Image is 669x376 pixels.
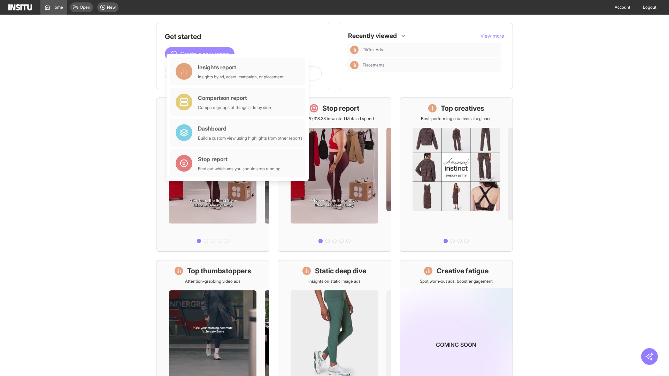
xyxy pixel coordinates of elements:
[363,47,499,53] span: TikTok Ads
[156,97,269,252] a: What's live nowSee all active ads instantly
[198,94,271,102] div: Comparison report
[198,135,302,141] div: Build a custom view using highlights from other reports
[363,47,383,53] span: TikTok Ads
[308,279,361,284] p: Insights on static image ads
[480,33,504,39] span: View more
[107,5,116,10] span: New
[52,5,63,10] span: Home
[295,116,374,122] p: Save £20,318.33 in wasted Meta ad spend
[198,155,280,163] div: Stop report
[350,46,359,54] div: Insights
[198,124,302,133] div: Dashboard
[198,74,284,80] div: Insights by ad, adset, campaign, or placement
[441,103,484,113] h1: Top creatives
[187,266,251,276] h1: Top thumbstoppers
[198,166,280,172] div: Find out which ads you should stop running
[80,5,90,10] span: Open
[400,97,513,252] a: Top creativesBest-performing creatives at a glance
[165,47,234,61] button: Create a new report
[363,62,499,68] span: Placements
[198,63,284,71] div: Insights report
[315,266,366,276] h1: Static deep dive
[198,105,271,110] div: Compare groups of things side by side
[363,62,385,68] span: Placements
[8,4,32,10] img: Logo
[185,279,240,284] p: Attention-grabbing video ads
[165,32,322,41] h1: Get started
[322,103,359,113] h1: Stop report
[350,61,359,69] div: Insights
[180,50,229,58] span: Create a new report
[480,32,504,39] button: View more
[278,97,391,252] a: Stop reportSave £20,318.33 in wasted Meta ad spend
[421,116,492,122] p: Best-performing creatives at a glance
